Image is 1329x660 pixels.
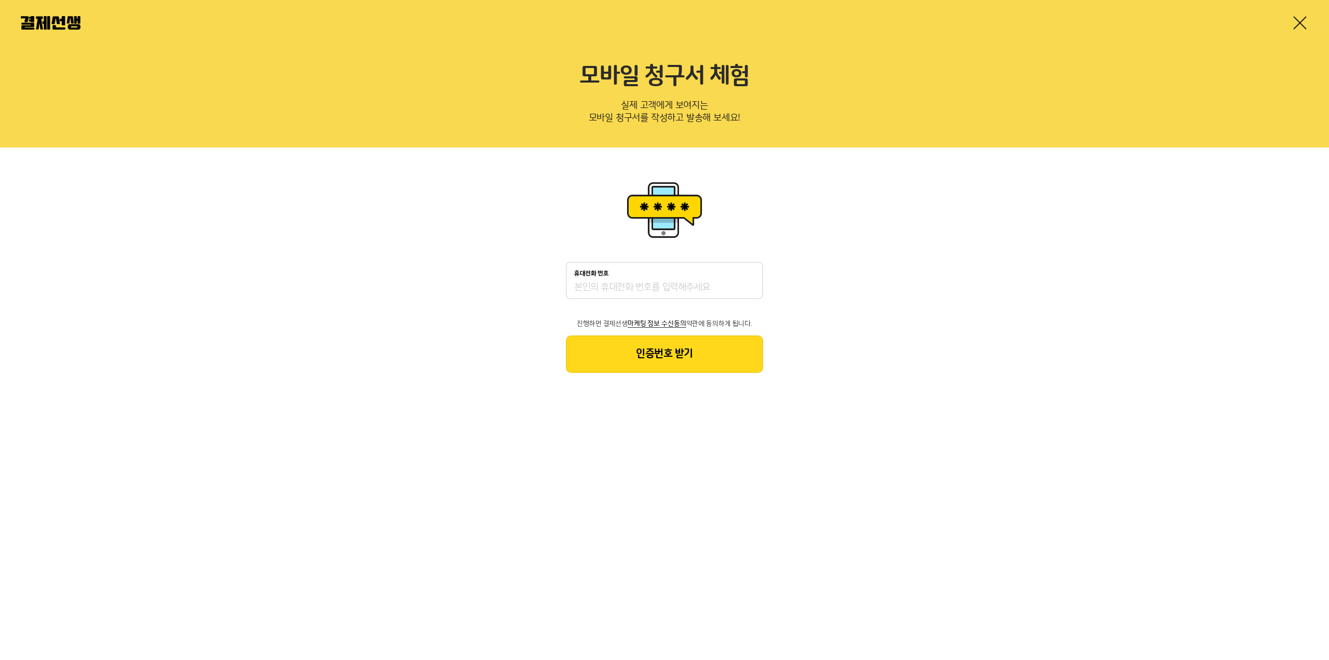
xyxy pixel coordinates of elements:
[623,179,706,241] img: 휴대폰인증 이미지
[566,320,763,327] p: 진행하면 결제선생 약관에 동의하게 됩니다.
[566,335,763,373] button: 인증번호 받기
[574,281,755,294] input: 휴대전화 번호
[574,270,609,277] p: 휴대전화 번호
[21,16,80,30] img: 결제선생
[21,62,1308,90] h2: 모바일 청구서 체험
[21,97,1308,131] p: 실제 고객에게 보여지는 모바일 청구서를 작성하고 발송해 보세요!
[628,320,686,327] span: 마케팅 정보 수신동의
